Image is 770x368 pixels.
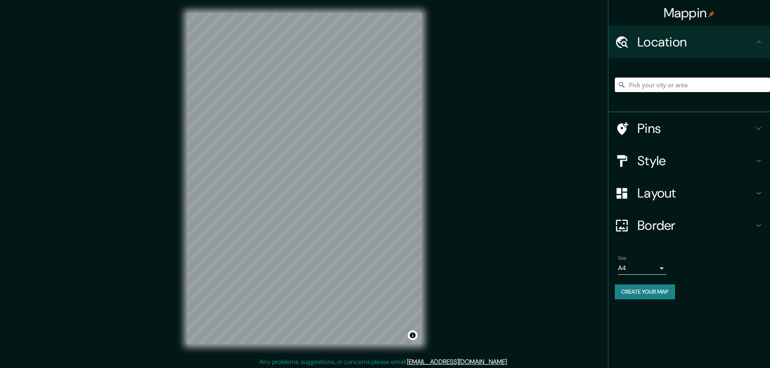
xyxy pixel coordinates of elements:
[508,357,509,367] div: .
[608,209,770,242] div: Border
[408,330,418,340] button: Toggle attribution
[637,34,754,50] h4: Location
[509,357,511,367] div: .
[608,177,770,209] div: Layout
[407,357,507,366] a: [EMAIL_ADDRESS][DOMAIN_NAME]
[637,185,754,201] h4: Layout
[637,120,754,137] h4: Pins
[608,112,770,145] div: Pins
[608,26,770,58] div: Location
[637,153,754,169] h4: Style
[608,145,770,177] div: Style
[615,78,770,92] input: Pick your city or area
[615,284,675,299] button: Create your map
[259,357,508,367] p: Any problems, suggestions, or concerns please email .
[187,13,422,344] canvas: Map
[708,11,715,17] img: pin-icon.png
[618,262,667,275] div: A4
[664,5,715,21] h4: Mappin
[618,255,627,262] label: Size
[637,217,754,233] h4: Border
